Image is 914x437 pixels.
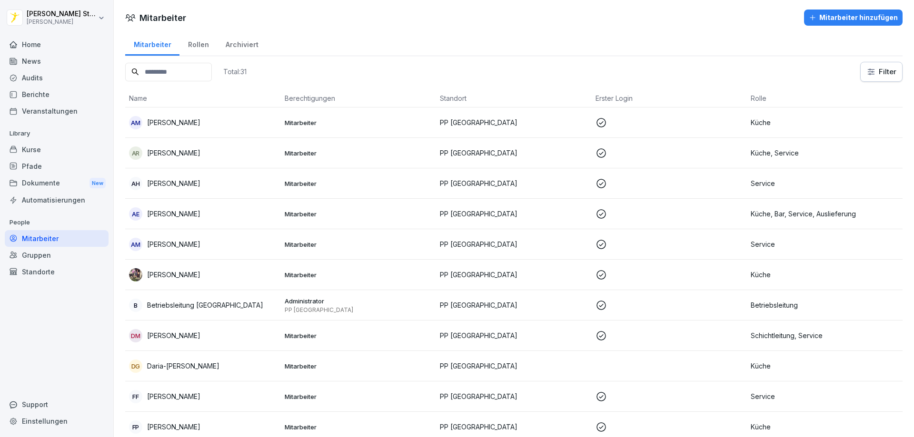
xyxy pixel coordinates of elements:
[285,240,433,249] p: Mitarbeiter
[440,117,588,127] p: PP [GEOGRAPHIC_DATA]
[751,391,899,401] p: Service
[5,158,109,175] a: Pfade
[129,116,142,129] div: AM
[866,67,896,77] div: Filter
[285,423,433,431] p: Mitarbeiter
[129,420,142,434] div: FP
[751,239,899,249] p: Service
[440,361,588,371] p: PP [GEOGRAPHIC_DATA]
[751,422,899,432] p: Küche
[5,247,109,263] a: Gruppen
[147,300,263,310] p: Betriebsleitung [GEOGRAPHIC_DATA]
[5,192,109,208] a: Automatisierungen
[223,67,247,76] p: Total: 31
[5,215,109,230] p: People
[147,361,219,371] p: Daria-[PERSON_NAME]
[5,103,109,119] a: Veranstaltungen
[5,396,109,413] div: Support
[751,209,899,219] p: Küche, Bar, Service, Auslieferung
[751,148,899,158] p: Küche, Service
[147,391,200,401] p: [PERSON_NAME]
[147,422,200,432] p: [PERSON_NAME]
[747,89,903,107] th: Rolle
[440,330,588,340] p: PP [GEOGRAPHIC_DATA]
[5,230,109,247] a: Mitarbeiter
[147,117,200,127] p: [PERSON_NAME]
[751,178,899,188] p: Service
[5,86,109,103] a: Berichte
[129,390,142,403] div: FF
[751,300,899,310] p: Betriebsleitung
[5,126,109,141] p: Library
[129,177,142,190] div: AH
[147,178,200,188] p: [PERSON_NAME]
[125,89,281,107] th: Name
[5,175,109,192] a: DokumenteNew
[436,89,592,107] th: Standort
[809,12,898,23] div: Mitarbeiter hinzufügen
[751,117,899,127] p: Küche
[285,118,433,127] p: Mitarbeiter
[751,270,899,280] p: Küche
[285,297,433,305] p: Administrator
[592,89,747,107] th: Erster Login
[751,361,899,371] p: Küche
[285,392,433,401] p: Mitarbeiter
[217,31,267,56] a: Archiviert
[440,270,588,280] p: PP [GEOGRAPHIC_DATA]
[285,331,433,340] p: Mitarbeiter
[27,19,96,25] p: [PERSON_NAME]
[751,330,899,340] p: Schichtleitung, Service
[804,10,903,26] button: Mitarbeiter hinzufügen
[179,31,217,56] a: Rollen
[5,53,109,69] a: News
[440,239,588,249] p: PP [GEOGRAPHIC_DATA]
[129,146,142,160] div: AR
[440,178,588,188] p: PP [GEOGRAPHIC_DATA]
[5,263,109,280] a: Standorte
[147,330,200,340] p: [PERSON_NAME]
[5,69,109,86] a: Audits
[285,149,433,157] p: Mitarbeiter
[139,11,186,24] h1: Mitarbeiter
[285,362,433,370] p: Mitarbeiter
[285,179,433,188] p: Mitarbeiter
[285,271,433,279] p: Mitarbeiter
[285,210,433,218] p: Mitarbeiter
[129,299,142,312] div: B
[5,175,109,192] div: Dokumente
[147,239,200,249] p: [PERSON_NAME]
[147,270,200,280] p: [PERSON_NAME]
[147,209,200,219] p: [PERSON_NAME]
[5,141,109,158] a: Kurse
[125,31,179,56] a: Mitarbeiter
[285,306,433,314] p: PP [GEOGRAPHIC_DATA]
[129,359,142,373] div: DG
[281,89,437,107] th: Berechtigungen
[440,300,588,310] p: PP [GEOGRAPHIC_DATA]
[5,413,109,429] a: Einstellungen
[27,10,96,18] p: [PERSON_NAME] Stambolov
[440,422,588,432] p: PP [GEOGRAPHIC_DATA]
[5,36,109,53] a: Home
[440,148,588,158] p: PP [GEOGRAPHIC_DATA]
[129,268,142,282] img: wr8oxp1g4gkzyisjm8z9sexa.png
[440,391,588,401] p: PP [GEOGRAPHIC_DATA]
[440,209,588,219] p: PP [GEOGRAPHIC_DATA]
[147,148,200,158] p: [PERSON_NAME]
[129,238,142,251] div: AM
